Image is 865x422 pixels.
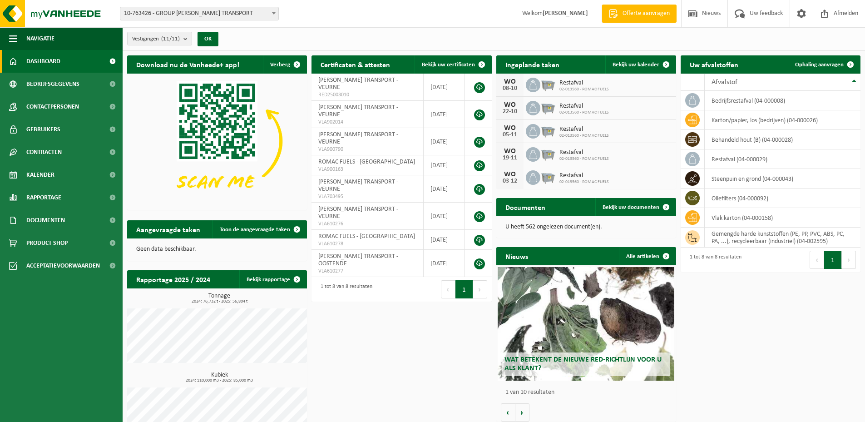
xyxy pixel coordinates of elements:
[26,50,60,73] span: Dashboard
[842,251,856,269] button: Next
[605,55,675,74] a: Bekijk uw kalender
[318,240,416,248] span: VLA610278
[505,389,672,396] p: 1 van 10 resultaten
[705,110,860,130] td: karton/papier, los (bedrijven) (04-000026)
[132,293,307,304] h3: Tonnage
[473,280,487,298] button: Next
[26,27,54,50] span: Navigatie
[424,250,465,277] td: [DATE]
[501,101,519,109] div: WO
[559,172,609,179] span: Restafval
[318,77,398,91] span: [PERSON_NAME] TRANSPORT - VEURNE
[161,36,180,42] count: (11/11)
[559,110,609,115] span: 02-013560 - ROMAC FUELS
[318,146,416,153] span: VLA900790
[318,268,416,275] span: VLA610277
[540,169,556,184] img: WB-2500-GAL-GY-01
[26,118,60,141] span: Gebruikers
[496,247,537,265] h2: Nieuws
[318,220,416,228] span: VLA610276
[132,32,180,46] span: Vestigingen
[712,79,737,86] span: Afvalstof
[26,141,62,164] span: Contracten
[424,175,465,203] td: [DATE]
[498,267,674,381] a: Wat betekent de nieuwe RED-richtlijn voor u als klant?
[424,203,465,230] td: [DATE]
[318,179,398,193] span: [PERSON_NAME] TRANSPORT - VEURNE
[559,79,609,87] span: Restafval
[318,233,415,240] span: ROMAC FUELS - [GEOGRAPHIC_DATA]
[263,55,306,74] button: Verberg
[120,7,278,20] span: 10-763426 - GROUP MATTHEEUWS ERIC TRANSPORT
[705,228,860,248] td: gemengde harde kunststoffen (PE, PP, PVC, ABS, PC, PA, ...), recycleerbaar (industriel) (04-002595)
[220,227,290,233] span: Toon de aangevraagde taken
[318,91,416,99] span: RED25003010
[318,206,398,220] span: [PERSON_NAME] TRANSPORT - VEURNE
[496,198,554,216] h2: Documenten
[318,166,416,173] span: VLA900163
[505,224,667,230] p: U heeft 562 ongelezen document(en).
[810,251,824,269] button: Previous
[127,32,192,45] button: Vestigingen(11/11)
[318,131,398,145] span: [PERSON_NAME] TRANSPORT - VEURNE
[559,179,609,185] span: 02-013560 - ROMAC FUELS
[559,103,609,110] span: Restafval
[26,254,100,277] span: Acceptatievoorwaarden
[705,189,860,208] td: oliefilters (04-000092)
[543,10,588,17] strong: [PERSON_NAME]
[501,109,519,115] div: 22-10
[540,123,556,138] img: WB-2500-GAL-GY-01
[132,299,307,304] span: 2024: 76,732 t - 2025: 56,804 t
[559,149,609,156] span: Restafval
[788,55,860,74] a: Ophaling aanvragen
[422,62,475,68] span: Bekijk uw certificaten
[424,155,465,175] td: [DATE]
[501,403,515,422] button: Vorige
[26,232,68,254] span: Product Shop
[501,78,519,85] div: WO
[132,372,307,383] h3: Kubiek
[318,253,398,267] span: [PERSON_NAME] TRANSPORT - OOSTENDE
[540,99,556,115] img: WB-2500-GAL-GY-01
[270,62,290,68] span: Verberg
[26,95,79,118] span: Contactpersonen
[595,198,675,216] a: Bekijk uw documenten
[120,7,279,20] span: 10-763426 - GROUP MATTHEEUWS ERIC TRANSPORT
[127,74,307,209] img: Download de VHEPlus App
[132,378,307,383] span: 2024: 110,000 m3 - 2025: 85,000 m3
[318,193,416,200] span: VLA703495
[705,149,860,169] td: restafval (04-000029)
[559,133,609,139] span: 02-013560 - ROMAC FUELS
[501,171,519,178] div: WO
[424,230,465,250] td: [DATE]
[415,55,491,74] a: Bekijk uw certificaten
[705,169,860,189] td: steenpuin en grond (04-000043)
[540,76,556,92] img: WB-2500-GAL-GY-01
[213,220,306,238] a: Toon de aangevraagde taken
[26,164,54,186] span: Kalender
[540,146,556,161] img: WB-2500-GAL-GY-01
[613,62,659,68] span: Bekijk uw kalender
[318,119,416,126] span: VLA902014
[441,280,455,298] button: Previous
[705,208,860,228] td: vlak karton (04-000158)
[603,204,659,210] span: Bekijk uw documenten
[311,55,399,73] h2: Certificaten & attesten
[136,246,298,253] p: Geen data beschikbaar.
[705,91,860,110] td: bedrijfsrestafval (04-000008)
[559,126,609,133] span: Restafval
[795,62,844,68] span: Ophaling aanvragen
[127,270,219,288] h2: Rapportage 2025 / 2024
[501,155,519,161] div: 19-11
[620,9,672,18] span: Offerte aanvragen
[705,130,860,149] td: behandeld hout (B) (04-000028)
[824,251,842,269] button: 1
[501,178,519,184] div: 03-12
[424,128,465,155] td: [DATE]
[26,186,61,209] span: Rapportage
[496,55,568,73] h2: Ingeplande taken
[515,403,529,422] button: Volgende
[127,220,209,238] h2: Aangevraagde taken
[559,87,609,92] span: 02-013560 - ROMAC FUELS
[424,101,465,128] td: [DATE]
